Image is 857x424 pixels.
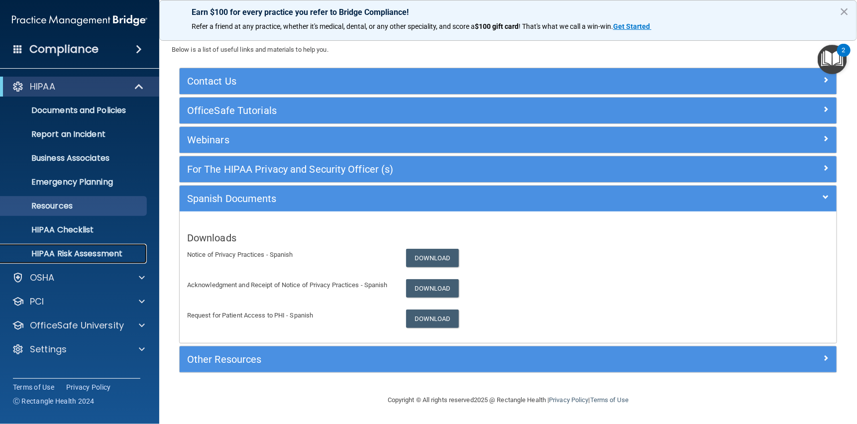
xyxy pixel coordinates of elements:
[6,129,142,139] p: Report an Incident
[30,343,67,355] p: Settings
[172,46,328,53] span: Below is a list of useful links and materials to help you.
[12,319,145,331] a: OfficeSafe University
[590,396,629,404] a: Terms of Use
[30,272,55,284] p: OSHA
[192,22,475,30] span: Refer a friend at any practice, whether it's medical, dental, or any other speciality, and score a
[12,81,144,93] a: HIPAA
[613,22,650,30] strong: Get Started
[187,279,391,291] p: Acknowledgment and Receipt of Notice of Privacy Practices - Spanish
[613,22,651,30] a: Get Started
[12,272,145,284] a: OSHA
[326,384,690,416] div: Copyright © All rights reserved 2025 @ Rectangle Health | |
[549,396,588,404] a: Privacy Policy
[192,7,825,17] p: Earn $100 for every practice you refer to Bridge Compliance!
[406,310,459,328] a: Download
[187,193,665,204] h5: Spanish Documents
[187,161,829,177] a: For The HIPAA Privacy and Security Officer (s)
[13,382,54,392] a: Terms of Use
[187,76,665,87] h5: Contact Us
[187,249,391,261] p: Notice of Privacy Practices - Spanish
[13,396,95,406] span: Ⓒ Rectangle Health 2024
[187,351,829,367] a: Other Resources
[6,225,142,235] p: HIPAA Checklist
[475,22,519,30] strong: $100 gift card
[187,134,665,145] h5: Webinars
[406,279,459,298] a: Download
[840,3,849,19] button: Close
[12,10,147,30] img: PMB logo
[12,343,145,355] a: Settings
[187,103,829,118] a: OfficeSafe Tutorials
[187,132,829,148] a: Webinars
[406,249,459,267] a: Download
[187,164,665,175] h5: For The HIPAA Privacy and Security Officer (s)
[6,249,142,259] p: HIPAA Risk Assessment
[187,310,391,321] p: Request for Patient Access to PHI - Spanish
[66,382,111,392] a: Privacy Policy
[842,50,846,63] div: 2
[187,105,665,116] h5: OfficeSafe Tutorials
[818,45,847,74] button: Open Resource Center, 2 new notifications
[29,42,99,56] h4: Compliance
[187,73,829,89] a: Contact Us
[187,354,665,365] h5: Other Resources
[6,153,142,163] p: Business Associates
[6,177,142,187] p: Emergency Planning
[187,232,829,243] h5: Downloads
[187,191,829,207] a: Spanish Documents
[519,22,613,30] span: ! That's what we call a win-win.
[30,81,55,93] p: HIPAA
[6,106,142,115] p: Documents and Policies
[12,296,145,308] a: PCI
[6,201,142,211] p: Resources
[30,319,124,331] p: OfficeSafe University
[30,296,44,308] p: PCI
